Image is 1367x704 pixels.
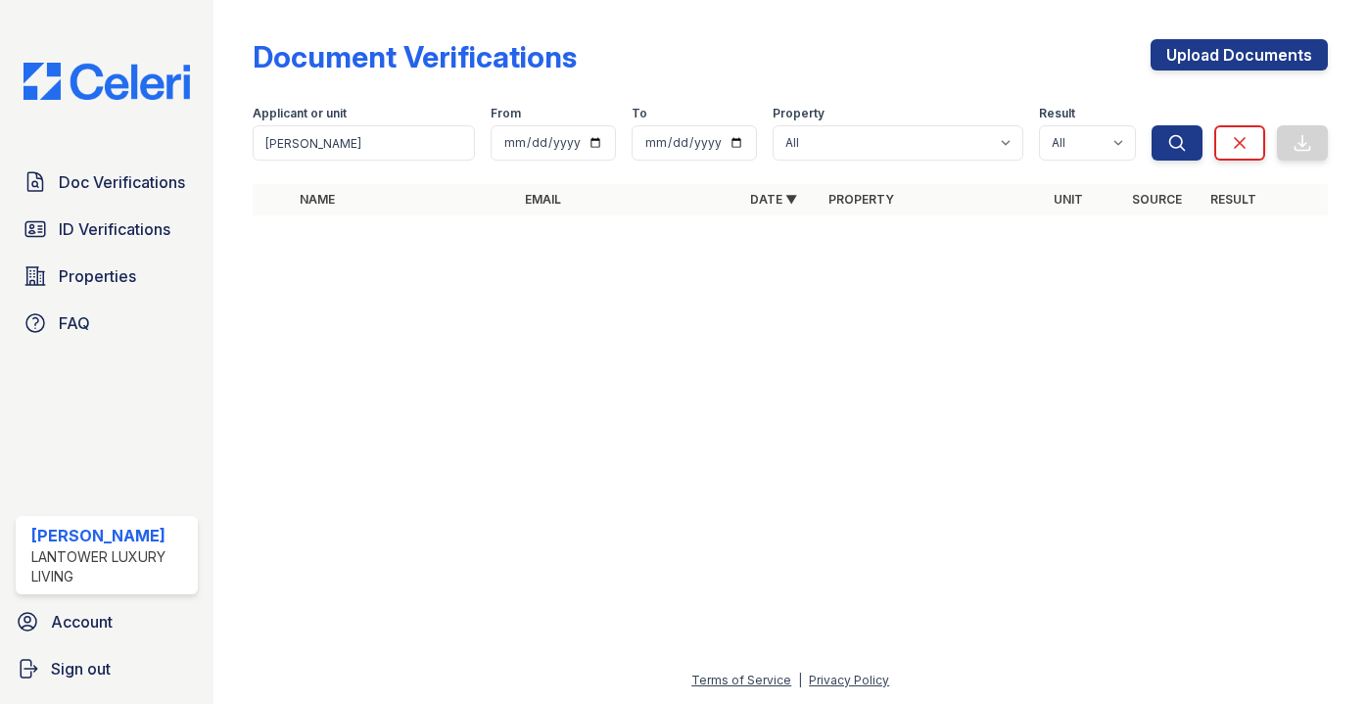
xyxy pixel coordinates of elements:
[8,649,206,688] a: Sign out
[1210,192,1256,207] a: Result
[16,163,198,202] a: Doc Verifications
[1151,39,1328,70] a: Upload Documents
[16,257,198,296] a: Properties
[1039,106,1075,121] label: Result
[773,106,825,121] label: Property
[828,192,894,207] a: Property
[31,547,190,587] div: Lantower Luxury Living
[253,39,577,74] div: Document Verifications
[59,264,136,288] span: Properties
[51,657,111,681] span: Sign out
[1054,192,1083,207] a: Unit
[1132,192,1182,207] a: Source
[300,192,335,207] a: Name
[59,311,90,335] span: FAQ
[798,673,802,687] div: |
[8,63,206,100] img: CE_Logo_Blue-a8612792a0a2168367f1c8372b55b34899dd931a85d93a1a3d3e32e68fde9ad4.png
[491,106,521,121] label: From
[8,602,206,641] a: Account
[59,217,170,241] span: ID Verifications
[16,304,198,343] a: FAQ
[632,106,647,121] label: To
[16,210,198,249] a: ID Verifications
[750,192,797,207] a: Date ▼
[691,673,791,687] a: Terms of Service
[253,106,347,121] label: Applicant or unit
[59,170,185,194] span: Doc Verifications
[31,524,190,547] div: [PERSON_NAME]
[525,192,561,207] a: Email
[51,610,113,634] span: Account
[809,673,889,687] a: Privacy Policy
[253,125,475,161] input: Search by name, email, or unit number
